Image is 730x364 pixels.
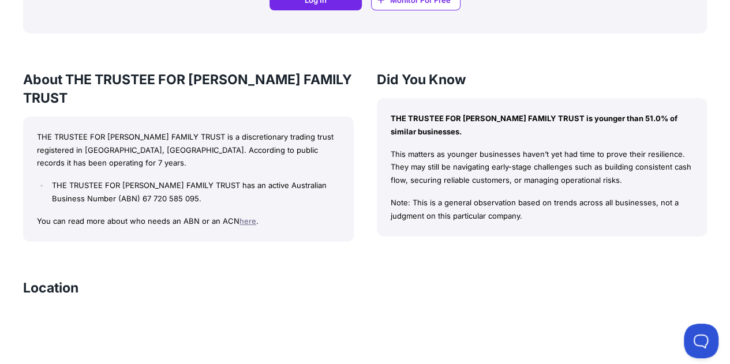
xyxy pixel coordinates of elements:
[391,196,694,223] p: Note: This is a general observation based on trends across all businesses, not a judgment on this...
[37,215,340,228] p: You can read more about who needs an ABN or an ACN .
[23,70,354,107] h3: About THE TRUSTEE FOR [PERSON_NAME] FAMILY TRUST
[49,179,339,205] li: THE TRUSTEE FOR [PERSON_NAME] FAMILY TRUST has an active Australian Business Number (ABN) 67 720 ...
[391,148,694,187] p: This matters as younger businesses haven’t yet had time to prove their resilience. They may still...
[23,279,78,297] h3: Location
[377,70,707,89] h3: Did You Know
[684,324,718,358] iframe: Toggle Customer Support
[239,216,256,226] a: here
[391,112,694,138] p: THE TRUSTEE FOR [PERSON_NAME] FAMILY TRUST is younger than 51.0% of similar businesses.
[37,130,340,170] p: THE TRUSTEE FOR [PERSON_NAME] FAMILY TRUST is a discretionary trading trust registered in [GEOGRA...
